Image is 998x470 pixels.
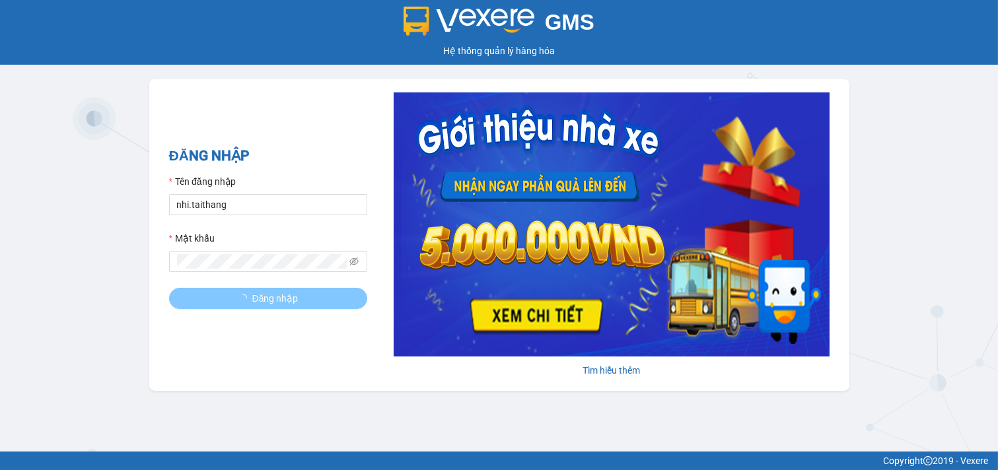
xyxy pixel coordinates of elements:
[394,92,830,356] img: banner-0
[3,44,995,58] div: Hệ thống quản lý hàng hóa
[169,231,215,246] label: Mật khẩu
[349,257,359,266] span: eye-invisible
[10,453,988,468] div: Copyright 2019 - Vexere
[404,7,534,36] img: logo 2
[923,456,933,465] span: copyright
[177,254,347,269] input: Mật khẩu
[252,291,299,306] span: Đăng nhập
[169,145,367,167] h2: ĐĂNG NHẬP
[394,363,830,378] div: Tìm hiểu thêm
[169,174,236,189] label: Tên đăng nhập
[169,288,367,309] button: Đăng nhập
[404,20,594,30] a: GMS
[238,294,252,303] span: loading
[545,10,594,34] span: GMS
[169,194,367,215] input: Tên đăng nhập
